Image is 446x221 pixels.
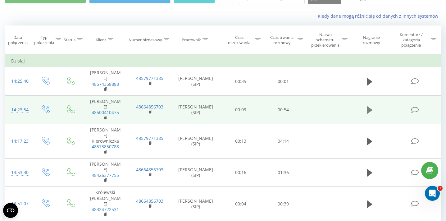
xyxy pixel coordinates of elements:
[220,158,262,187] td: 00:16
[136,135,163,141] a: 48579771385
[355,35,389,45] div: Nagranie rozmowy
[220,187,262,221] td: 00:04
[83,187,128,221] td: Królewski [PERSON_NAME]
[172,67,220,96] td: [PERSON_NAME] (SIP)
[220,96,262,124] td: 00:09
[92,109,119,115] a: 48500410475
[83,158,128,187] td: [PERSON_NAME]
[262,158,305,187] td: 01:36
[438,186,443,191] span: 1
[11,104,26,116] div: 14:23:54
[92,172,119,178] a: 48426377755
[425,186,440,201] iframe: Intercom live chat
[11,135,26,147] div: 14:17:23
[182,37,201,43] div: Pracownik
[64,37,75,43] div: Status
[310,32,340,48] div: Nazwa schematu przekierowania
[83,96,128,124] td: [PERSON_NAME]
[172,124,220,158] td: [PERSON_NAME] (SIP)
[262,187,305,221] td: 00:39
[129,37,162,43] div: Numer biznesowy
[136,104,163,110] a: 48664856703
[136,167,163,173] a: 48664856703
[318,13,441,19] a: Kiedy dane mogą różnić się od danych z innych systemów
[92,81,119,87] a: 48574358888
[34,35,54,45] div: Typ połączenia
[262,124,305,158] td: 04:14
[11,198,26,210] div: 13:51:07
[11,75,26,87] div: 14:25:40
[5,55,441,67] td: Dzisiaj
[172,96,220,124] td: [PERSON_NAME] (SIP)
[92,206,119,212] a: 48324722531
[268,35,296,45] div: Czas trwania rozmowy
[220,124,262,158] td: 00:13
[136,75,163,81] a: 48579771385
[172,158,220,187] td: [PERSON_NAME] (SIP)
[5,35,30,45] div: Data połączenia
[220,67,262,96] td: 00:35
[262,96,305,124] td: 00:54
[92,144,119,150] a: 48573850788
[83,124,128,158] td: [PERSON_NAME] Kierowniczka
[96,37,106,43] div: Klient
[225,35,253,45] div: Czas oczekiwania
[393,32,429,48] div: Komentarz / kategoria połączenia
[136,198,163,204] a: 48664856703
[83,67,128,96] td: [PERSON_NAME]
[3,203,18,218] button: Open CMP widget
[11,167,26,179] div: 13:53:30
[262,67,305,96] td: 00:01
[172,187,220,221] td: [PERSON_NAME] (SIP)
